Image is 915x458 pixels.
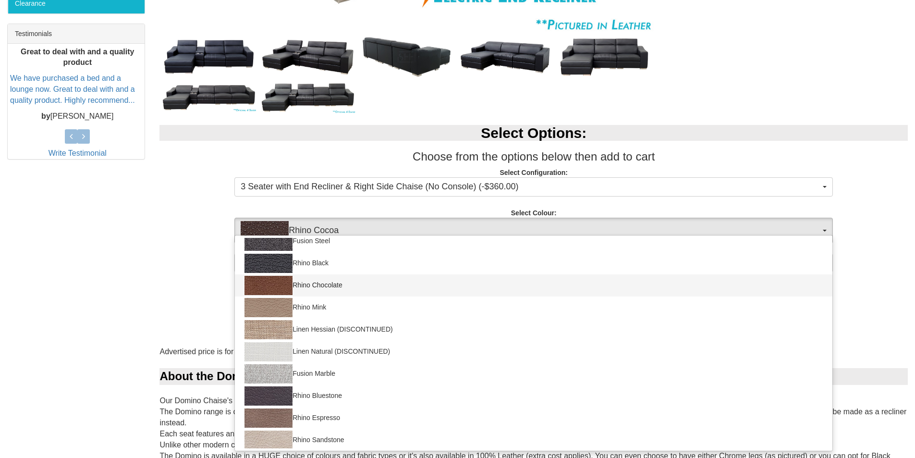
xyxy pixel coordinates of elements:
[10,74,135,105] a: We have purchased a bed and a lounge now. Great to deal with and a quality product. Highly recomm...
[244,320,293,339] img: Linen Hessian (DISCONTINUED)
[235,341,832,363] a: Linen Natural (DISCONTINUED)
[235,319,832,341] a: Linen Hessian (DISCONTINUED)
[244,298,293,317] img: Rhino Mink
[241,221,820,240] span: Rhino Cocoa
[244,232,293,251] img: Fusion Steel
[159,368,908,384] div: About the Domino King [PERSON_NAME]:
[244,276,293,295] img: Rhino Chocolate
[21,48,134,67] b: Great to deal with and a quality product
[500,169,568,176] strong: Select Configuration:
[244,408,293,428] img: Rhino Espresso
[244,254,293,273] img: Rhino Black
[244,364,293,384] img: Fusion Marble
[8,24,145,44] div: Testimonials
[235,297,832,319] a: Rhino Mink
[241,221,289,240] img: Rhino Cocoa
[244,431,293,450] img: Rhino Sandstone
[235,363,832,385] a: Fusion Marble
[241,181,820,193] span: 3 Seater with End Recliner & Right Side Chaise (No Console) (-$360.00)
[235,429,832,451] a: Rhino Sandstone
[481,125,586,141] b: Select Options:
[41,112,50,120] b: by
[234,177,833,197] button: 3 Seater with End Recliner & Right Side Chaise (No Console) (-$360.00)
[511,209,557,217] strong: Select Colour:
[10,111,145,122] p: [PERSON_NAME]
[49,149,107,157] a: Write Testimonial
[244,386,293,406] img: Rhino Bluestone
[234,218,833,244] button: Rhino CocoaRhino Cocoa
[235,252,832,274] a: Rhino Black
[235,274,832,297] a: Rhino Chocolate
[235,385,832,407] a: Rhino Bluestone
[235,407,832,429] a: Rhino Espresso
[159,150,908,163] h3: Choose from the options below then add to cart
[235,230,832,252] a: Fusion Steel
[244,342,293,361] img: Linen Natural (DISCONTINUED)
